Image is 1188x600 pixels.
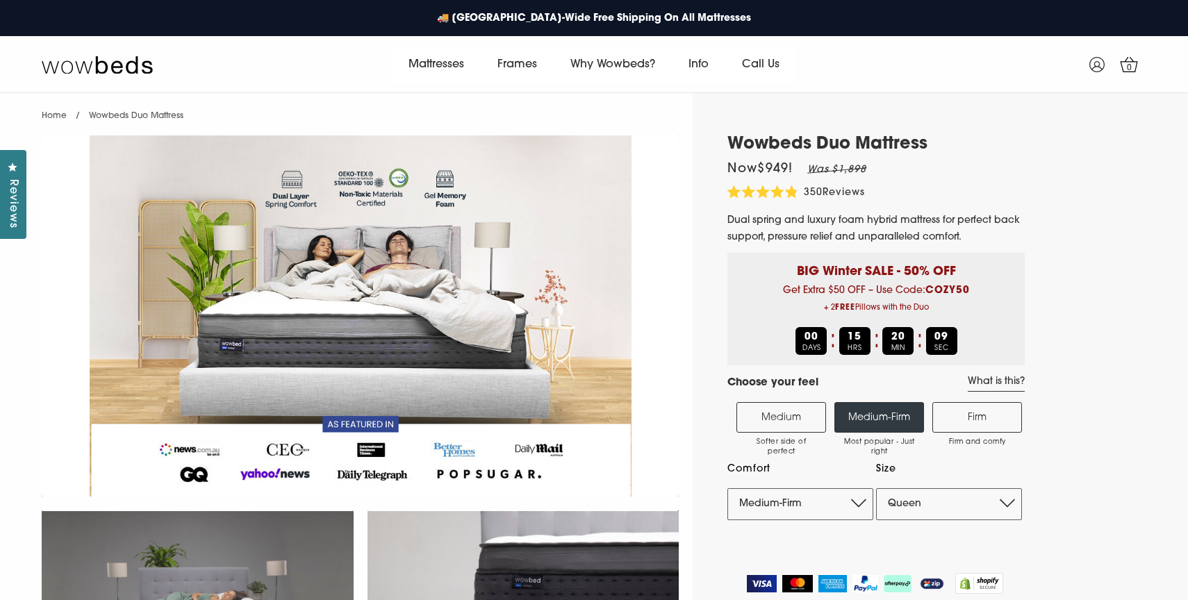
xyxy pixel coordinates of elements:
[738,253,1014,281] p: BIG Winter SALE - 50% OFF
[782,575,814,592] img: MasterCard Logo
[834,402,924,433] label: Medium-Firm
[392,45,481,84] a: Mattresses
[727,163,793,176] span: Now $949 !
[672,45,725,84] a: Info
[1123,61,1137,75] span: 0
[940,437,1014,447] span: Firm and comfy
[727,376,818,392] h4: Choose your feel
[89,112,183,120] span: Wowbeds Duo Mattress
[747,575,777,592] img: Visa Logo
[891,332,905,342] b: 20
[481,45,554,84] a: Frames
[848,332,861,342] b: 15
[727,135,1025,155] h1: Wowbeds Duo Mattress
[42,55,153,74] img: Wow Beds Logo
[934,332,948,342] b: 09
[884,575,911,592] img: AfterPay Logo
[818,575,847,592] img: American Express Logo
[955,573,1004,594] img: Shopify secure badge
[727,460,873,478] label: Comfort
[430,4,758,33] a: 🚚 [GEOGRAPHIC_DATA]-Wide Free Shipping On All Mattresses
[727,185,865,201] div: 350Reviews
[839,327,871,355] div: HRS
[807,165,867,175] em: Was $1,898
[554,45,672,84] a: Why Wowbeds?
[804,187,823,198] span: 350
[42,112,67,120] a: Home
[42,93,183,128] nav: breadcrumbs
[738,285,1014,317] span: Get Extra $50 OFF – Use Code:
[882,327,914,355] div: MIN
[926,327,957,355] div: SEC
[727,215,1020,242] span: Dual spring and luxury foam hybrid mattress for perfect back support, pressure relief and unparal...
[925,285,970,296] b: COZY50
[725,45,796,84] a: Call Us
[852,575,879,592] img: PayPal Logo
[3,179,22,228] span: Reviews
[738,299,1014,317] span: + 2 Pillows with the Duo
[805,332,818,342] b: 00
[1112,47,1146,82] a: 0
[917,575,946,592] img: ZipPay Logo
[76,112,80,120] span: /
[835,304,855,312] b: FREE
[968,376,1025,392] a: What is this?
[823,187,865,198] span: Reviews
[876,460,1022,478] label: Size
[842,437,916,457] span: Most popular - Just right
[736,402,826,433] label: Medium
[744,437,818,457] span: Softer side of perfect
[932,402,1022,433] label: Firm
[795,327,827,355] div: DAYS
